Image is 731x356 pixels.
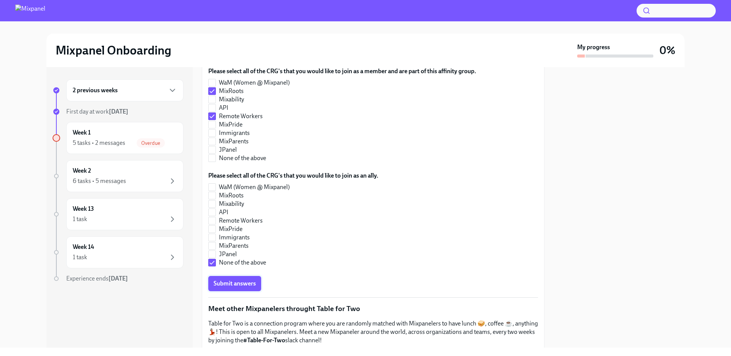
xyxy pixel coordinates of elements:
span: WaM (Women @ Mixpanel) [219,79,290,87]
h6: Week 2 [73,167,91,175]
h6: Week 13 [73,205,94,213]
span: None of the above [219,258,266,267]
span: Overdue [137,140,165,146]
span: Submit answers [214,280,256,287]
span: Remote Workers [219,112,263,120]
span: MixParents [219,242,249,250]
span: JPanel [219,146,237,154]
span: First day at work [66,108,128,115]
span: JPanel [219,250,237,258]
div: 5 tasks • 2 messages [73,139,125,147]
span: Immigrants [219,233,250,242]
strong: [DATE] [109,108,128,115]
span: Immigrants [219,129,250,137]
span: Mixability [219,200,244,208]
h6: 2 previous weeks [73,86,118,95]
a: Week 141 task [53,236,184,268]
span: Mixability [219,95,244,104]
img: Mixpanel [15,5,45,17]
a: Week 131 task [53,198,184,230]
span: API [219,208,228,216]
span: WaM (Women @ Mixpanel) [219,183,290,191]
button: Submit answers [208,276,261,291]
label: Please select all of the CRG's that you would like to join as a member and are part of this affin... [208,67,476,75]
p: Table for Two is a connection program where you are randomly matched with Mixpanelers to have lun... [208,319,538,345]
p: Meet other Mixpanelers throught Table for Two [208,304,538,314]
strong: My progress [577,43,610,51]
h6: Week 1 [73,128,91,137]
a: First day at work[DATE] [53,107,184,116]
span: API [219,104,228,112]
span: None of the above [219,154,266,162]
span: MixParents [219,137,249,146]
span: MixRoots [219,87,244,95]
span: Remote Workers [219,216,263,225]
span: MixRoots [219,191,244,200]
h3: 0% [659,43,675,57]
div: 6 tasks • 5 messages [73,177,126,185]
div: 1 task [73,253,87,261]
h2: Mixpanel Onboarding [56,43,171,58]
h6: Week 14 [73,243,94,251]
span: MixPride [219,225,243,233]
span: MixPride [219,120,243,129]
label: Please select all of the CRG's that you would like to join as an ally. [208,172,378,180]
div: 2 previous weeks [66,79,184,101]
strong: #Table-For-Two [243,337,285,344]
strong: [DATE] [109,275,128,282]
a: Week 15 tasks • 2 messagesOverdue [53,122,184,154]
div: 1 task [73,215,87,223]
a: Week 26 tasks • 5 messages [53,160,184,192]
span: Experience ends [66,275,128,282]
